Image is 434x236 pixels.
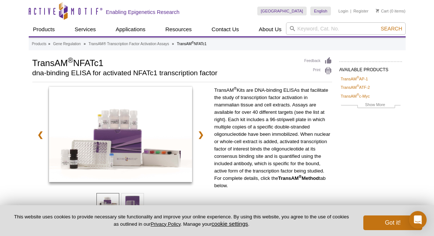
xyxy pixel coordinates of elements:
sup: ® [357,76,359,79]
h2: Enabling Epigenetics Research [106,9,180,15]
a: Products [29,22,59,36]
input: Keyword, Cat. No. [286,22,406,35]
li: (0 items) [376,7,406,15]
a: Resources [161,22,196,36]
button: Got it! [363,215,422,230]
h2: AVAILABLE PRODUCTS [339,61,402,75]
li: TransAM NFATc1 [177,42,207,46]
a: Gene Regulation [53,41,81,47]
a: TransAM®ATF-2 [341,84,370,91]
sup: ® [68,56,73,64]
button: cookie settings [212,221,248,227]
a: Applications [111,22,150,36]
strong: TransAM Method [278,175,319,181]
p: This website uses cookies to provide necessary site functionality and improve your online experie... [12,214,351,228]
h1: TransAM NFATc1 [32,57,297,68]
a: English [310,7,331,15]
a: Register [353,8,368,14]
a: Privacy Policy [151,221,180,227]
a: ❯ [193,126,209,143]
a: TransAM®AP-1 [341,76,368,82]
a: Print [304,67,332,75]
a: TransAM®c-Myc [341,93,370,99]
a: Feedback [304,57,332,65]
a: Login [338,8,348,14]
a: [GEOGRAPHIC_DATA] [257,7,307,15]
button: Search [378,25,404,32]
sup: ® [192,41,194,44]
sup: ® [234,86,237,91]
a: About Us [254,22,286,36]
a: Products [32,41,46,47]
img: TransAM NFATc1 Kit [49,87,192,182]
sup: ® [357,93,359,97]
p: TransAM Kits are DNA-binding ELISAs that facilitate the study of transcription factor activation ... [214,87,332,189]
h2: dna-binding ELISA for activated NFATc1 transcription factor [32,70,297,76]
li: » [172,42,174,46]
sup: ® [357,84,359,88]
a: TransAM® Transcription Factor Activation Assays [89,41,169,47]
a: TransAM NFATc1 Kit [49,87,192,184]
a: Services [70,22,100,36]
a: ❮ [32,126,48,143]
span: Search [381,26,402,32]
a: Contact Us [207,22,243,36]
sup: ® [299,174,301,179]
li: » [84,42,86,46]
a: Cart [376,8,389,14]
li: | [350,7,352,15]
a: Show More [341,101,401,110]
li: » [48,42,50,46]
div: Open Intercom Messenger [409,211,427,229]
img: Your Cart [376,9,379,12]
